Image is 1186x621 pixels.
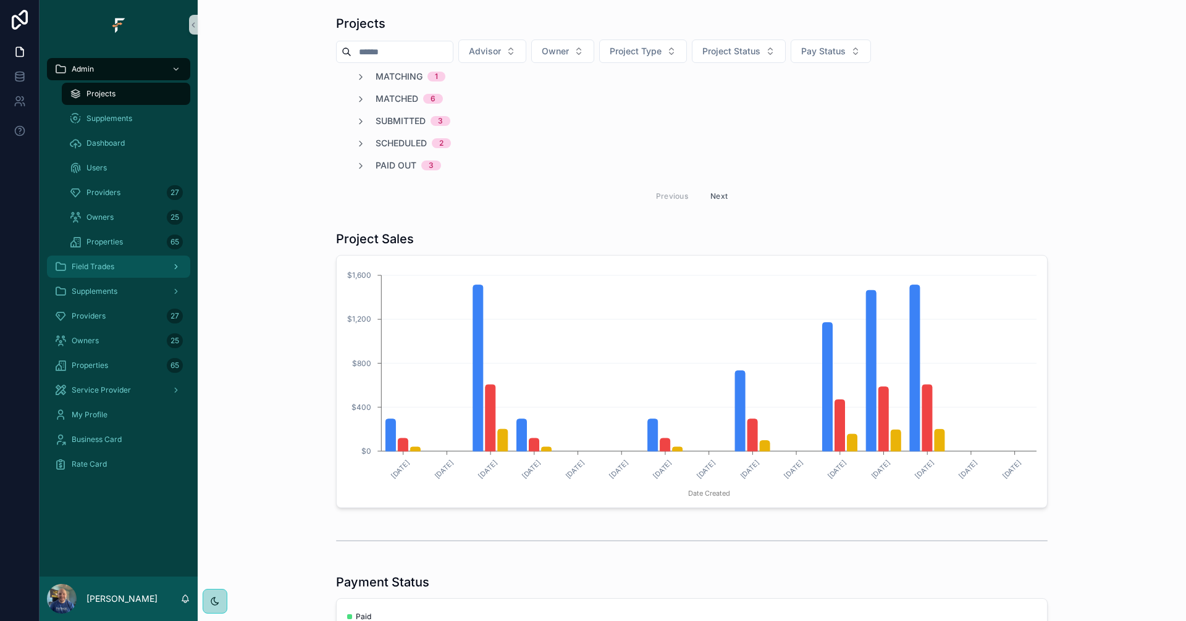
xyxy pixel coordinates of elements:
[739,458,761,480] text: [DATE]
[47,428,190,451] a: Business Card
[520,458,542,480] text: [DATE]
[608,458,630,480] text: [DATE]
[688,489,730,498] tspan: Date Created
[389,458,411,480] text: [DATE]
[352,359,371,368] tspan: $800
[86,138,125,148] span: Dashboard
[167,358,183,373] div: 65
[62,107,190,130] a: Supplements
[47,305,190,327] a: Providers27
[72,336,99,346] span: Owners
[651,458,673,480] text: [DATE]
[791,40,871,63] button: Select Button
[47,256,190,278] a: Field Trades
[782,458,804,480] text: [DATE]
[86,188,120,198] span: Providers
[801,45,846,57] span: Pay Status
[62,83,190,105] a: Projects
[72,262,114,272] span: Field Trades
[376,159,416,172] span: Paid Out
[469,45,501,57] span: Advisor
[376,137,427,149] span: Scheduled
[86,89,116,99] span: Projects
[476,458,498,480] text: [DATE]
[62,157,190,179] a: Users
[86,114,132,123] span: Supplements
[531,40,594,63] button: Select Button
[336,573,429,591] h1: Payment Status
[702,45,760,57] span: Project Status
[167,185,183,200] div: 27
[72,286,117,296] span: Supplements
[47,453,190,475] a: Rate Card
[86,212,114,222] span: Owners
[72,435,122,444] span: Business Card
[351,402,371,412] tspan: $400
[336,15,385,32] h1: Projects
[72,361,108,370] span: Properties
[167,235,183,249] div: 65
[957,458,979,480] text: [DATE]
[167,309,183,323] div: 27
[702,186,736,206] button: Next
[826,458,848,480] text: [DATE]
[40,49,198,491] div: scrollable content
[47,330,190,352] a: Owners25
[439,138,444,148] div: 2
[86,163,107,173] span: Users
[695,458,717,480] text: [DATE]
[376,115,426,127] span: Submitted
[361,446,371,456] tspan: $0
[376,93,418,105] span: Matched
[347,270,371,280] tspan: $1,600
[347,314,371,323] tspan: $1,200
[72,64,94,74] span: Admin
[47,280,190,302] a: Supplements
[109,15,128,35] img: App logo
[47,354,190,377] a: Properties65
[47,404,190,426] a: My Profile
[914,458,936,480] text: [DATE]
[167,333,183,348] div: 25
[429,160,434,170] div: 3
[62,206,190,228] a: Owners25
[870,458,892,480] text: [DATE]
[438,116,443,126] div: 3
[431,94,435,104] div: 6
[599,40,687,63] button: Select Button
[692,40,786,63] button: Select Button
[376,70,423,83] span: Matching
[72,311,106,321] span: Providers
[47,58,190,80] a: Admin
[47,379,190,401] a: Service Provider
[86,593,158,605] p: [PERSON_NAME]
[72,410,107,420] span: My Profile
[344,263,1040,500] div: chart
[336,230,414,248] h1: Project Sales
[1001,458,1023,480] text: [DATE]
[72,385,131,395] span: Service Provider
[62,132,190,154] a: Dashboard
[435,72,438,81] div: 1
[62,231,190,253] a: Properties65
[458,40,526,63] button: Select Button
[62,181,190,204] a: Providers27
[72,459,107,469] span: Rate Card
[86,237,123,247] span: Properties
[542,45,569,57] span: Owner
[433,458,455,480] text: [DATE]
[564,458,586,480] text: [DATE]
[610,45,662,57] span: Project Type
[167,210,183,225] div: 25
